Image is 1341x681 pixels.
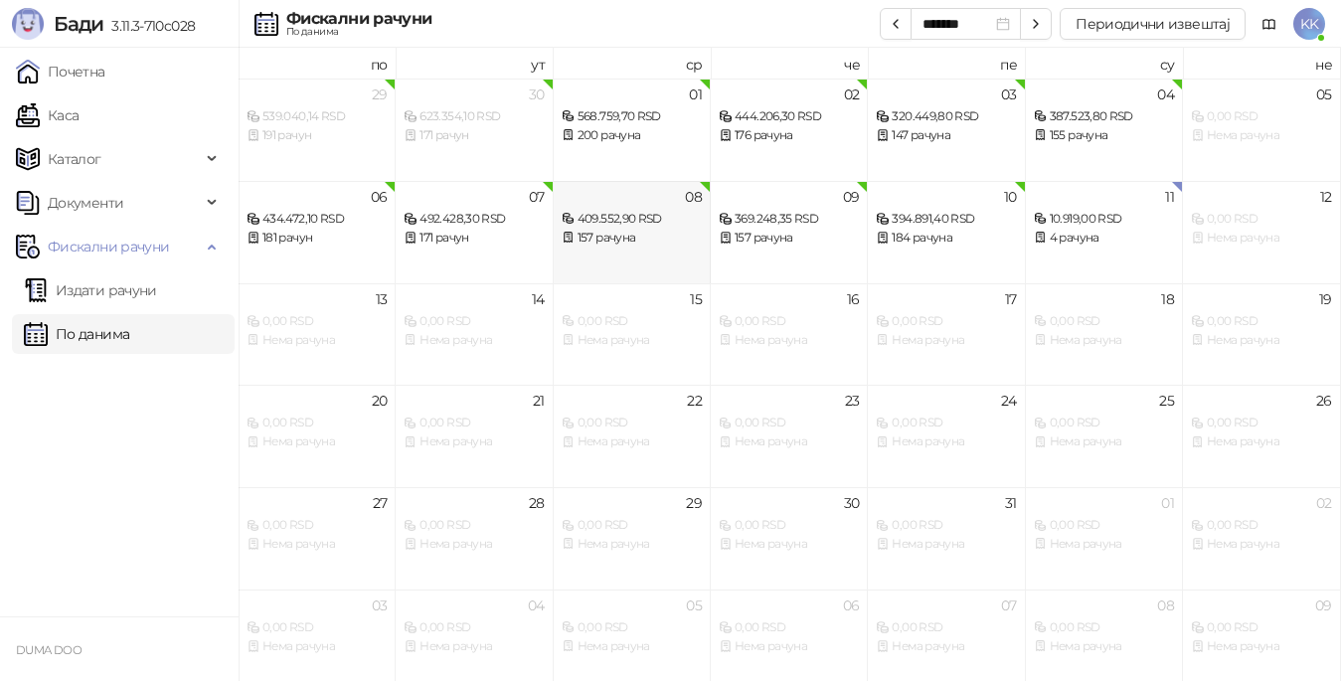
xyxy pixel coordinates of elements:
button: Периодични извештај [1060,8,1246,40]
td: 2025-10-07 [396,181,553,283]
div: 17 [1005,292,1017,306]
td: 2025-10-28 [396,487,553,590]
div: 05 [1316,87,1332,101]
div: 0,00 RSD [1191,312,1331,331]
div: 0,00 RSD [1034,312,1174,331]
div: Нема рачуна [876,637,1016,656]
div: 0,00 RSD [247,312,387,331]
div: 25 [1159,394,1174,408]
th: че [711,48,868,79]
div: 181 рачун [247,229,387,248]
div: 07 [1001,598,1017,612]
td: 2025-10-17 [868,283,1025,386]
div: 0,00 RSD [1034,414,1174,432]
div: 20 [372,394,388,408]
td: 2025-10-25 [1026,385,1183,487]
div: 24 [1001,394,1017,408]
div: Нема рачуна [562,535,702,554]
td: 2025-10-12 [1183,181,1340,283]
div: 434.472,10 RSD [247,210,387,229]
span: Фискални рачуни [48,227,169,266]
div: 0,00 RSD [876,618,1016,637]
div: 171 рачун [404,126,544,145]
div: 184 рачуна [876,229,1016,248]
div: 191 рачун [247,126,387,145]
div: 0,00 RSD [562,516,702,535]
td: 2025-10-26 [1183,385,1340,487]
div: 10 [1004,190,1017,204]
div: По данима [286,27,431,37]
td: 2025-10-13 [239,283,396,386]
div: 409.552,90 RSD [562,210,702,229]
div: 0,00 RSD [1191,516,1331,535]
div: 0,00 RSD [562,414,702,432]
div: Нема рачуна [1191,331,1331,350]
div: 31 [1005,496,1017,510]
div: Нема рачуна [562,637,702,656]
td: 2025-10-14 [396,283,553,386]
a: Каса [16,95,79,135]
div: 568.759,70 RSD [562,107,702,126]
div: 394.891,40 RSD [876,210,1016,229]
div: Нема рачуна [1034,432,1174,451]
td: 2025-10-31 [868,487,1025,590]
div: 444.206,30 RSD [719,107,859,126]
div: 0,00 RSD [404,312,544,331]
div: 02 [844,87,860,101]
div: Нема рачуна [1191,535,1331,554]
div: Нема рачуна [247,535,387,554]
div: Нема рачуна [404,535,544,554]
td: 2025-09-29 [239,79,396,181]
div: 0,00 RSD [1191,414,1331,432]
div: 157 рачуна [562,229,702,248]
td: 2025-10-23 [711,385,868,487]
div: 539.040,14 RSD [247,107,387,126]
div: Нема рачуна [1191,126,1331,145]
div: 157 рачуна [719,229,859,248]
div: 4 рачуна [1034,229,1174,248]
td: 2025-10-02 [711,79,868,181]
div: 03 [372,598,388,612]
div: 30 [529,87,545,101]
td: 2025-10-01 [554,79,711,181]
span: Каталог [48,139,101,179]
img: Logo [12,8,44,40]
div: Нема рачуна [1034,535,1174,554]
div: 171 рачун [404,229,544,248]
div: 04 [528,598,545,612]
div: 07 [529,190,545,204]
div: 0,00 RSD [404,414,544,432]
td: 2025-10-11 [1026,181,1183,283]
a: Почетна [16,52,105,91]
div: Нема рачуна [404,432,544,451]
div: 08 [1157,598,1174,612]
th: не [1183,48,1340,79]
div: 147 рачуна [876,126,1016,145]
div: Нема рачуна [719,637,859,656]
div: 0,00 RSD [247,618,387,637]
div: 0,00 RSD [876,414,1016,432]
div: Нема рачуна [562,331,702,350]
div: Нема рачуна [1191,432,1331,451]
td: 2025-10-05 [1183,79,1340,181]
div: 08 [685,190,702,204]
div: 13 [376,292,388,306]
div: 01 [689,87,702,101]
div: 22 [687,394,702,408]
a: По данима [24,314,129,354]
th: по [239,48,396,79]
div: 21 [533,394,545,408]
td: 2025-10-21 [396,385,553,487]
td: 2025-10-10 [868,181,1025,283]
td: 2025-10-04 [1026,79,1183,181]
div: 0,00 RSD [719,618,859,637]
div: Фискални рачуни [286,11,431,27]
div: 155 рачуна [1034,126,1174,145]
div: 0,00 RSD [719,414,859,432]
div: 369.248,35 RSD [719,210,859,229]
div: Нема рачуна [719,331,859,350]
div: 0,00 RSD [876,312,1016,331]
div: 320.449,80 RSD [876,107,1016,126]
div: Нема рачуна [876,432,1016,451]
td: 2025-10-16 [711,283,868,386]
